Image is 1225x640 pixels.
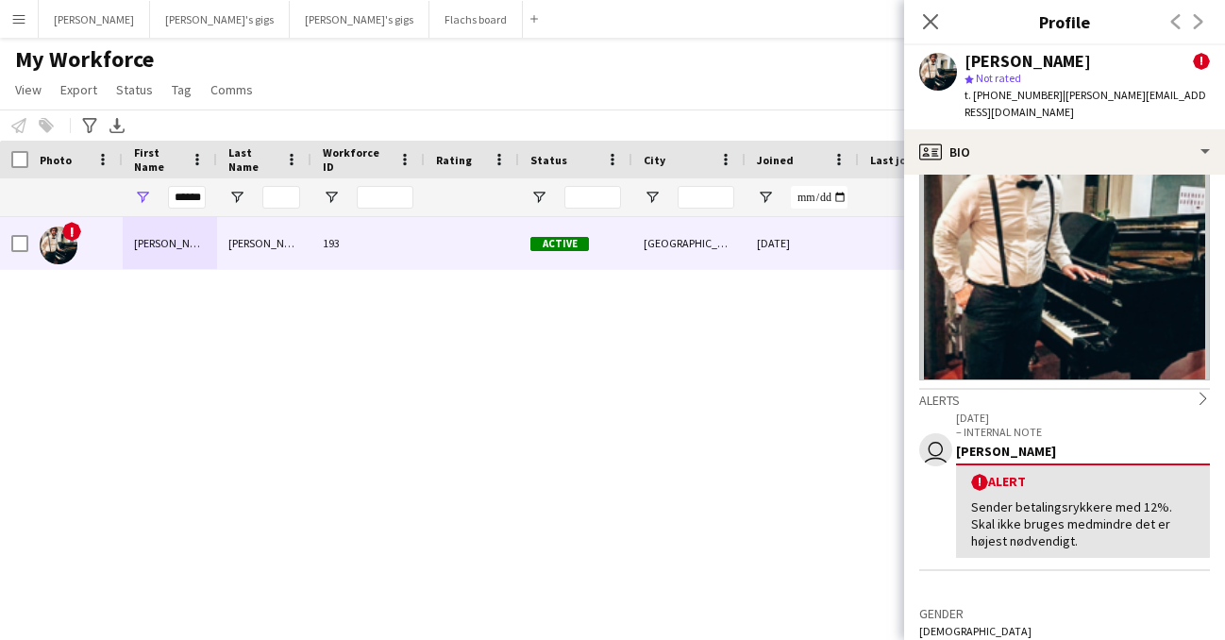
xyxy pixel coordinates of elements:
div: [GEOGRAPHIC_DATA] [632,217,746,269]
p: [DATE] [956,411,1210,425]
div: [DATE] [746,217,859,269]
button: Open Filter Menu [228,189,245,206]
button: Open Filter Menu [530,189,547,206]
p: – INTERNAL NOTE [956,425,1210,439]
button: Flachs board [429,1,523,38]
a: Tag [164,77,199,102]
app-action-btn: Advanced filters [78,114,101,137]
span: View [15,81,42,98]
span: | [PERSON_NAME][EMAIL_ADDRESS][DOMAIN_NAME] [965,88,1206,119]
h3: Profile [904,9,1225,34]
div: [PERSON_NAME] [956,443,1210,460]
div: [PERSON_NAME] [123,217,217,269]
span: Last Name [228,145,277,174]
button: [PERSON_NAME]'s gigs [290,1,429,38]
input: Joined Filter Input [791,186,847,209]
button: [PERSON_NAME]'s gigs [150,1,290,38]
button: Open Filter Menu [644,189,661,206]
div: [PERSON_NAME] [965,53,1091,70]
span: My Workforce [15,45,154,74]
span: [DEMOGRAPHIC_DATA] [919,624,1032,638]
button: Open Filter Menu [757,189,774,206]
span: Status [530,153,567,167]
span: t. [PHONE_NUMBER] [965,88,1063,102]
app-action-btn: Export XLSX [106,114,128,137]
img: Gustaf Rosenberg [40,227,77,264]
button: [PERSON_NAME] [39,1,150,38]
span: Active [530,237,589,251]
button: Open Filter Menu [323,189,340,206]
a: View [8,77,49,102]
input: First Name Filter Input [168,186,206,209]
span: Comms [210,81,253,98]
a: Status [109,77,160,102]
span: Workforce ID [323,145,391,174]
input: Status Filter Input [564,186,621,209]
input: City Filter Input [678,186,734,209]
a: Comms [203,77,260,102]
span: Not rated [976,71,1021,85]
img: Crew avatar or photo [919,97,1210,380]
a: Export [53,77,105,102]
input: Workforce ID Filter Input [357,186,413,209]
div: Alert [971,473,1195,491]
span: Last job [870,153,913,167]
div: Sender betalingsrykkere med 12%. Skal ikke bruges medmindre det er højest nødvendigt. [971,498,1195,550]
h3: Gender [919,605,1210,622]
span: Rating [436,153,472,167]
span: ! [1193,53,1210,70]
span: Joined [757,153,794,167]
div: Alerts [919,388,1210,409]
div: 193 [311,217,425,269]
span: ! [62,222,81,241]
span: First Name [134,145,183,174]
button: Open Filter Menu [134,189,151,206]
span: ! [971,474,988,491]
span: Photo [40,153,72,167]
span: Tag [172,81,192,98]
div: [PERSON_NAME] [217,217,311,269]
span: Status [116,81,153,98]
div: Bio [904,129,1225,175]
span: Export [60,81,97,98]
input: Last Name Filter Input [262,186,300,209]
span: City [644,153,665,167]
